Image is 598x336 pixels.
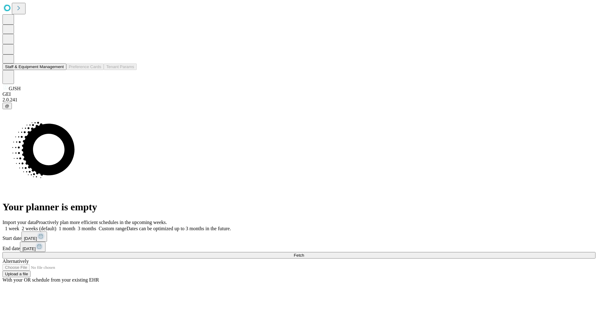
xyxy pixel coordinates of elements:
button: [DATE] [21,231,47,242]
span: 1 week [5,226,19,231]
span: 2 weeks (default) [22,226,56,231]
button: Upload a file [2,271,31,277]
span: [DATE] [24,236,37,241]
div: End date [2,242,596,252]
button: Preference Cards [66,63,104,70]
button: @ [2,103,12,109]
span: Alternatively [2,259,29,264]
div: Start date [2,231,596,242]
span: GJSH [9,86,21,91]
span: Import your data [2,220,36,225]
span: With your OR schedule from your existing EHR [2,277,99,282]
span: Proactively plan more efficient schedules in the upcoming weeks. [36,220,167,225]
span: Dates can be optimized up to 3 months in the future. [126,226,231,231]
button: Staff & Equipment Management [2,63,66,70]
button: Tenant Params [104,63,137,70]
div: 2.0.241 [2,97,596,103]
button: Fetch [2,252,596,259]
span: @ [5,104,9,108]
h1: Your planner is empty [2,201,596,213]
span: [DATE] [22,246,36,251]
span: Custom range [99,226,126,231]
span: 3 months [78,226,96,231]
div: GEI [2,91,596,97]
span: Fetch [294,253,304,258]
button: [DATE] [20,242,45,252]
span: 1 month [59,226,75,231]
